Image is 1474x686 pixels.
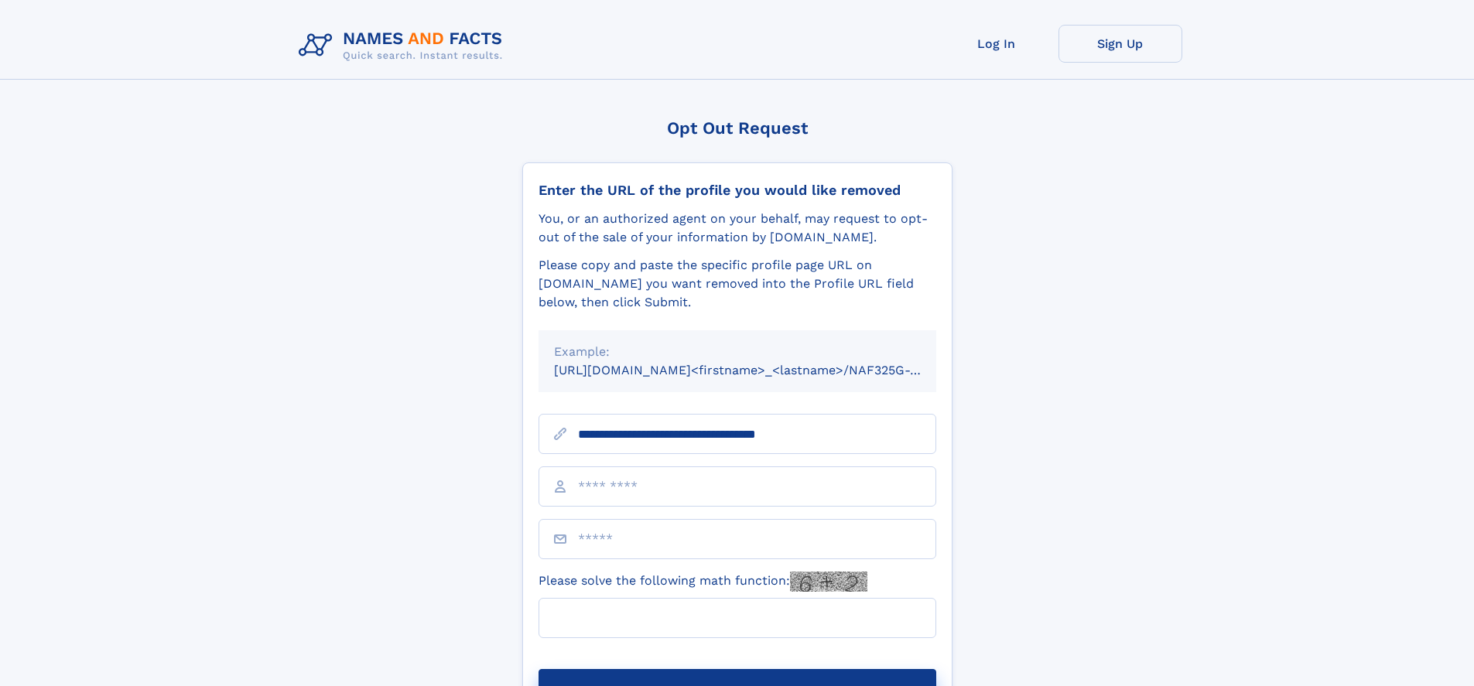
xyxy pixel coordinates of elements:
div: Enter the URL of the profile you would like removed [539,182,936,199]
div: Example: [554,343,921,361]
img: Logo Names and Facts [292,25,515,67]
div: Please copy and paste the specific profile page URL on [DOMAIN_NAME] you want removed into the Pr... [539,256,936,312]
a: Log In [935,25,1058,63]
label: Please solve the following math function: [539,572,867,592]
div: Opt Out Request [522,118,952,138]
div: You, or an authorized agent on your behalf, may request to opt-out of the sale of your informatio... [539,210,936,247]
a: Sign Up [1058,25,1182,63]
small: [URL][DOMAIN_NAME]<firstname>_<lastname>/NAF325G-xxxxxxxx [554,363,966,377]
